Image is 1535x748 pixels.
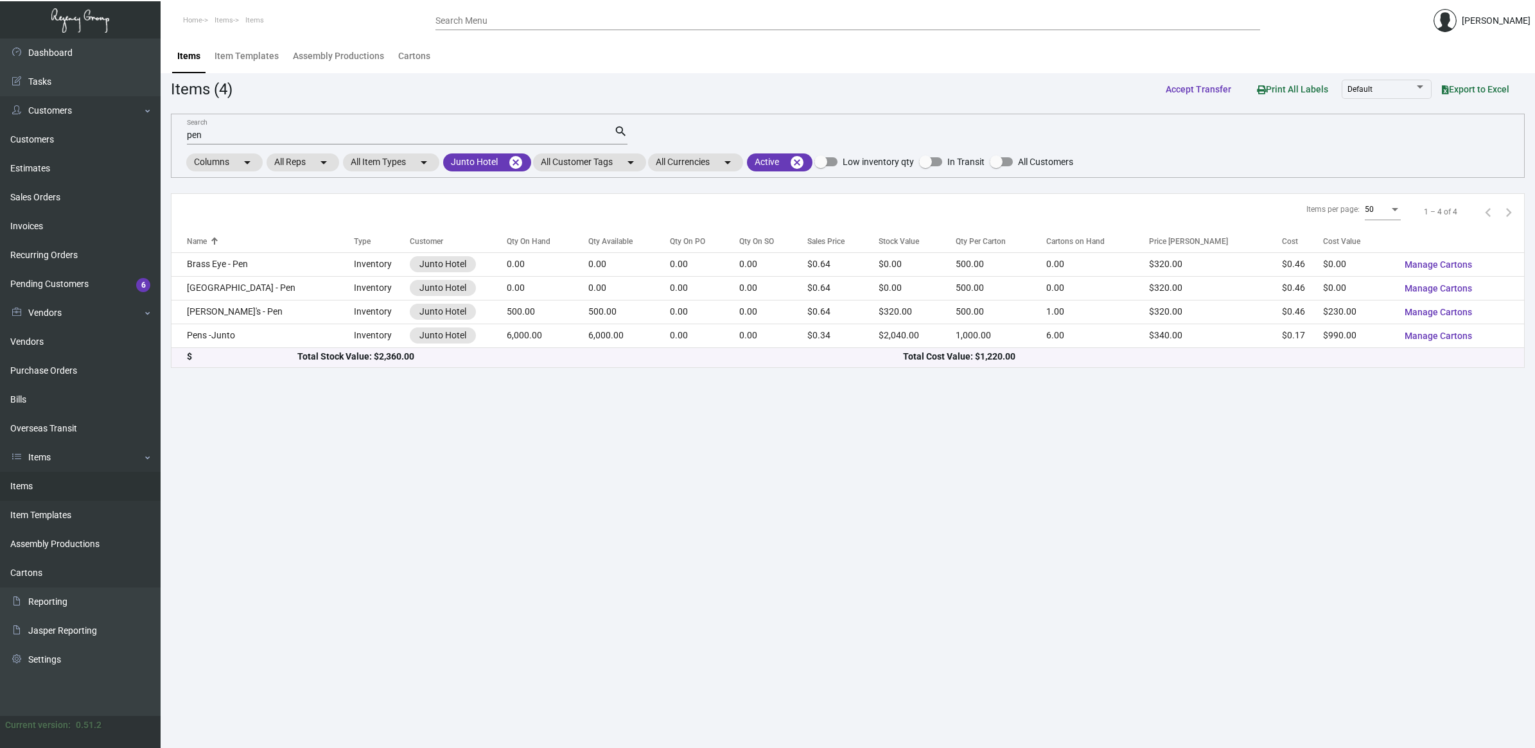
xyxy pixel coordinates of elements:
[670,300,739,324] td: 0.00
[956,236,1046,247] div: Qty Per Carton
[614,124,627,139] mat-icon: search
[1149,236,1228,247] div: Price [PERSON_NAME]
[720,155,735,170] mat-icon: arrow_drop_down
[739,236,774,247] div: Qty On SO
[1394,277,1482,300] button: Manage Cartons
[1347,85,1373,94] span: Default
[507,276,588,300] td: 0.00
[843,154,914,170] span: Low inventory qty
[1282,252,1322,276] td: $0.46
[956,300,1046,324] td: 500.00
[1282,276,1322,300] td: $0.46
[1149,324,1282,347] td: $340.00
[879,324,955,347] td: $2,040.00
[648,153,743,171] mat-chip: All Currencies
[739,236,807,247] div: Qty On SO
[1046,300,1149,324] td: 1.00
[807,236,879,247] div: Sales Price
[879,252,955,276] td: $0.00
[1323,236,1360,247] div: Cost Value
[186,153,263,171] mat-chip: Columns
[588,276,671,300] td: 0.00
[354,324,410,347] td: Inventory
[171,300,354,324] td: [PERSON_NAME]'s - Pen
[354,236,371,247] div: Type
[1282,236,1322,247] div: Cost
[187,236,207,247] div: Name
[187,350,297,363] div: $
[297,350,903,363] div: Total Stock Value: $2,360.00
[171,252,354,276] td: Brass Eye - Pen
[956,252,1046,276] td: 500.00
[807,300,879,324] td: $0.64
[1405,283,1472,293] span: Manage Cartons
[410,230,507,252] th: Customer
[419,305,466,318] div: Junto Hotel
[1306,204,1360,215] div: Items per page:
[1046,324,1149,347] td: 6.00
[956,324,1046,347] td: 1,000.00
[507,236,588,247] div: Qty On Hand
[739,252,807,276] td: 0.00
[1405,307,1472,317] span: Manage Cartons
[398,49,430,63] div: Cartons
[1247,77,1338,101] button: Print All Labels
[1046,276,1149,300] td: 0.00
[588,324,671,347] td: 6,000.00
[171,276,354,300] td: [GEOGRAPHIC_DATA] - Pen
[416,155,432,170] mat-icon: arrow_drop_down
[879,236,955,247] div: Stock Value
[76,718,101,732] div: 0.51.2
[1046,236,1149,247] div: Cartons on Hand
[507,252,588,276] td: 0.00
[1394,300,1482,324] button: Manage Cartons
[354,300,410,324] td: Inventory
[533,153,646,171] mat-chip: All Customer Tags
[1282,236,1298,247] div: Cost
[343,153,439,171] mat-chip: All Item Types
[1149,276,1282,300] td: $320.00
[1282,300,1322,324] td: $0.46
[1323,236,1395,247] div: Cost Value
[1365,205,1374,214] span: 50
[1018,154,1073,170] span: All Customers
[1282,324,1322,347] td: $0.17
[1432,78,1520,101] button: Export to Excel
[1394,324,1482,347] button: Manage Cartons
[187,236,354,247] div: Name
[588,236,633,247] div: Qty Available
[1257,84,1328,94] span: Print All Labels
[807,236,845,247] div: Sales Price
[245,16,264,24] span: Items
[1155,78,1241,101] button: Accept Transfer
[177,49,200,63] div: Items
[807,324,879,347] td: $0.34
[807,252,879,276] td: $0.64
[739,324,807,347] td: 0.00
[879,300,955,324] td: $320.00
[1046,252,1149,276] td: 0.00
[670,236,739,247] div: Qty On PO
[183,16,202,24] span: Home
[1149,300,1282,324] td: $320.00
[670,324,739,347] td: 0.00
[5,718,71,732] div: Current version:
[1166,84,1231,94] span: Accept Transfer
[1405,259,1472,270] span: Manage Cartons
[419,257,466,271] div: Junto Hotel
[354,252,410,276] td: Inventory
[1478,202,1498,222] button: Previous page
[1442,84,1509,94] span: Export to Excel
[789,155,805,170] mat-icon: cancel
[807,276,879,300] td: $0.64
[1323,324,1395,347] td: $990.00
[1149,236,1282,247] div: Price [PERSON_NAME]
[623,155,638,170] mat-icon: arrow_drop_down
[354,236,410,247] div: Type
[588,252,671,276] td: 0.00
[293,49,384,63] div: Assembly Productions
[879,276,955,300] td: $0.00
[1405,331,1472,341] span: Manage Cartons
[1323,300,1395,324] td: $230.00
[267,153,339,171] mat-chip: All Reps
